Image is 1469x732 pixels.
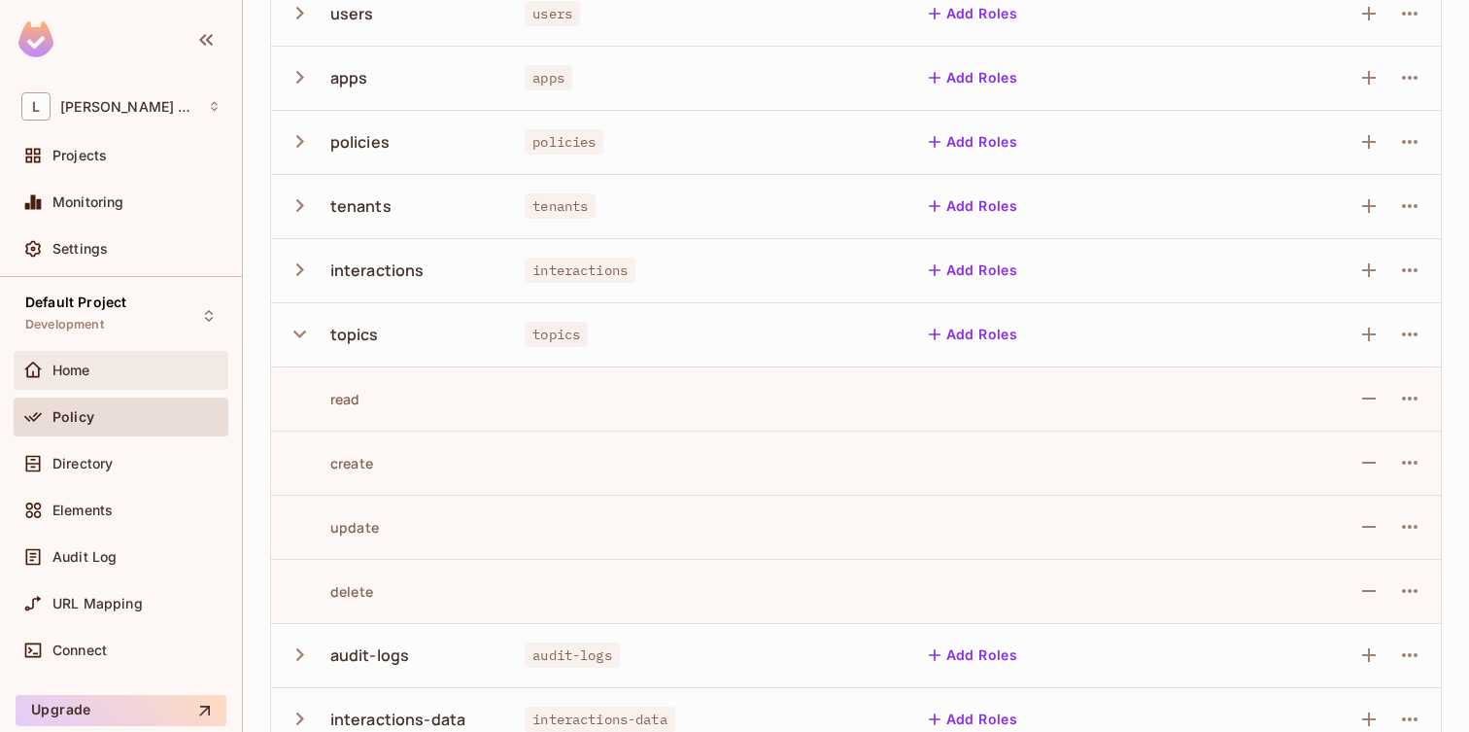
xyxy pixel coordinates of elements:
[921,319,1026,350] button: Add Roles
[330,131,390,153] div: policies
[18,21,53,57] img: SReyMgAAAABJRU5ErkJggg==
[921,62,1026,93] button: Add Roles
[21,92,51,121] span: L
[330,645,410,666] div: audit-logs
[52,194,124,210] span: Monitoring
[921,191,1026,222] button: Add Roles
[52,241,108,257] span: Settings
[52,456,113,471] span: Directory
[330,67,368,88] div: apps
[525,643,620,668] span: audit-logs
[330,3,374,24] div: users
[25,295,126,310] span: Default Project
[330,195,392,217] div: tenants
[287,582,373,601] div: delete
[525,129,603,155] span: policies
[921,126,1026,157] button: Add Roles
[525,193,596,219] span: tenants
[525,322,588,347] span: topics
[60,99,198,115] span: Workspace: Lumia Security
[52,148,107,163] span: Projects
[287,518,379,537] div: update
[525,707,675,732] span: interactions-data
[330,324,379,345] div: topics
[525,258,635,283] span: interactions
[330,260,425,281] div: interactions
[287,454,373,472] div: create
[921,255,1026,286] button: Add Roles
[525,65,572,90] span: apps
[52,549,117,565] span: Audit Log
[52,503,113,518] span: Elements
[25,317,104,332] span: Development
[52,363,90,378] span: Home
[52,643,107,658] span: Connect
[52,596,143,611] span: URL Mapping
[287,390,360,408] div: read
[921,640,1026,671] button: Add Roles
[16,695,226,726] button: Upgrade
[525,1,580,26] span: users
[330,709,466,730] div: interactions-data
[52,409,94,425] span: Policy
